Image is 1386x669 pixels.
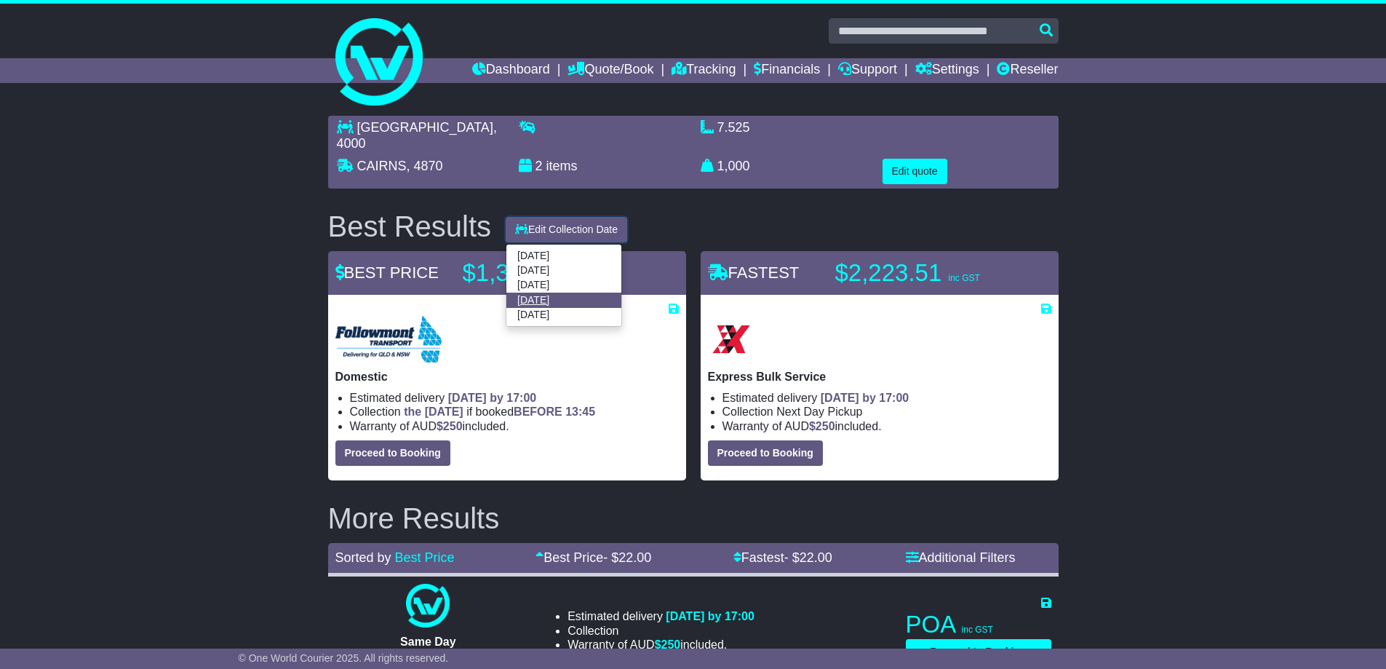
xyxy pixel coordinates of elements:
span: - $ [784,550,832,565]
span: , 4000 [337,120,497,151]
a: [DATE] [506,264,621,278]
li: Estimated delivery [722,391,1051,405]
span: 22.00 [618,550,651,565]
span: 2 [535,159,543,173]
span: BEST PRICE [335,264,439,282]
li: Warranty of AUD included. [567,638,754,652]
span: items [546,159,578,173]
span: - $ [603,550,651,565]
p: Express Bulk Service [708,370,1051,384]
button: Edit quote [883,159,947,184]
button: Edit Collection Date [506,217,627,242]
span: the [DATE] [404,405,463,418]
a: Reseller [997,58,1058,83]
p: Domestic [335,370,679,384]
a: [DATE] [506,308,621,322]
li: Collection [350,405,679,419]
img: Followmont Transport: Domestic [335,316,442,363]
a: Tracking [672,58,736,83]
div: Best Results [321,210,499,242]
a: Dashboard [472,58,550,83]
span: $ [809,420,835,432]
li: Warranty of AUD included. [722,419,1051,433]
span: if booked [404,405,595,418]
a: Best Price [395,550,455,565]
a: Support [838,58,897,83]
span: Sorted by [335,550,391,565]
span: 250 [816,420,835,432]
li: Warranty of AUD included. [350,419,679,433]
span: 250 [443,420,463,432]
span: 1,000 [717,159,750,173]
span: 7.525 [717,120,750,135]
span: [DATE] by 17:00 [821,392,909,404]
span: [GEOGRAPHIC_DATA] [357,120,493,135]
span: inc GST [962,625,993,635]
a: Best Price- $22.00 [535,550,651,565]
a: [DATE] [506,278,621,293]
button: Proceed to Booking [708,440,823,466]
span: 13:45 [565,405,595,418]
img: One World Courier: Same Day Nationwide(quotes take 0.5-1 hour) [406,584,450,628]
a: Additional Filters [906,550,1016,565]
a: [DATE] [506,248,621,263]
a: Settings [915,58,979,83]
img: Border Express: Express Bulk Service [708,316,754,363]
span: inc GST [948,273,979,283]
span: 22.00 [800,550,832,565]
p: $1,353.01 [463,258,645,288]
a: Quote/Book [567,58,653,83]
li: Estimated delivery [567,609,754,623]
span: 250 [661,638,681,651]
span: Next Day Pickup [776,405,862,418]
p: POA [906,610,1051,639]
button: Proceed to Booking [335,440,450,466]
a: [DATE] [506,293,621,307]
span: $ [655,638,681,651]
span: $ [437,420,463,432]
a: Financials [754,58,820,83]
span: CAIRNS [357,159,407,173]
span: [DATE] by 17:00 [448,392,537,404]
span: BEFORE [514,405,562,418]
span: [DATE] by 17:00 [666,610,754,622]
button: Proceed to Booking [906,639,1051,665]
h2: More Results [328,502,1059,534]
li: Estimated delivery [350,391,679,405]
span: , 4870 [407,159,443,173]
p: $2,223.51 [835,258,1017,288]
li: Collection [722,405,1051,419]
span: FASTEST [708,264,800,282]
span: © One World Courier 2025. All rights reserved. [239,652,449,664]
li: Collection [567,624,754,638]
a: Fastest- $22.00 [733,550,832,565]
